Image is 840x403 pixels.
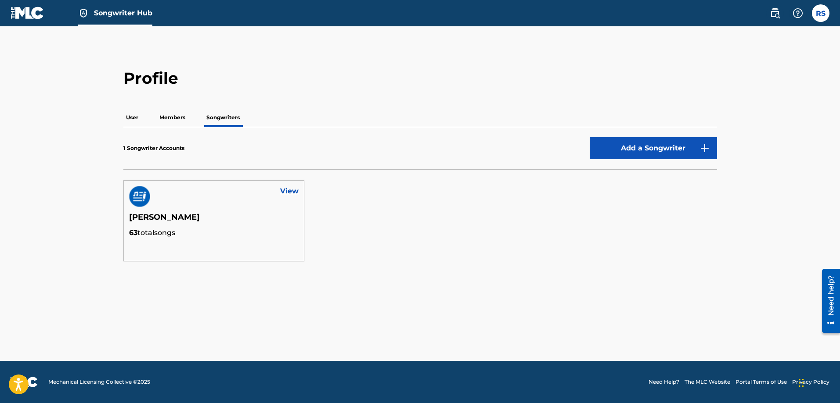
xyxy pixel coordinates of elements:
p: 1 Songwriter Accounts [123,144,184,152]
img: account [129,186,150,207]
a: The MLC Website [685,378,730,386]
a: Public Search [766,4,784,22]
a: View [280,186,299,196]
a: Need Help? [649,378,679,386]
iframe: Chat Widget [796,361,840,403]
iframe: Resource Center [815,266,840,336]
a: Privacy Policy [792,378,829,386]
img: MLC Logo [11,7,44,19]
button: Add a Songwriter [590,137,717,159]
img: 9d2ae6d4665cec9f34b9.svg [699,143,710,153]
div: Drag [799,370,804,396]
p: Members [157,108,188,127]
p: total songs [129,228,299,238]
p: Songwriters [204,108,242,127]
h5: [PERSON_NAME] [129,212,299,228]
div: User Menu [812,4,829,22]
div: Help [789,4,807,22]
h2: Profile [123,68,717,88]
img: Top Rightsholder [78,8,89,18]
a: Portal Terms of Use [735,378,787,386]
span: Mechanical Licensing Collective © 2025 [48,378,150,386]
img: help [793,8,803,18]
span: 63 [129,228,137,237]
p: User [123,108,141,127]
img: logo [11,377,38,387]
img: search [770,8,780,18]
span: Songwriter Hub [94,8,152,18]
